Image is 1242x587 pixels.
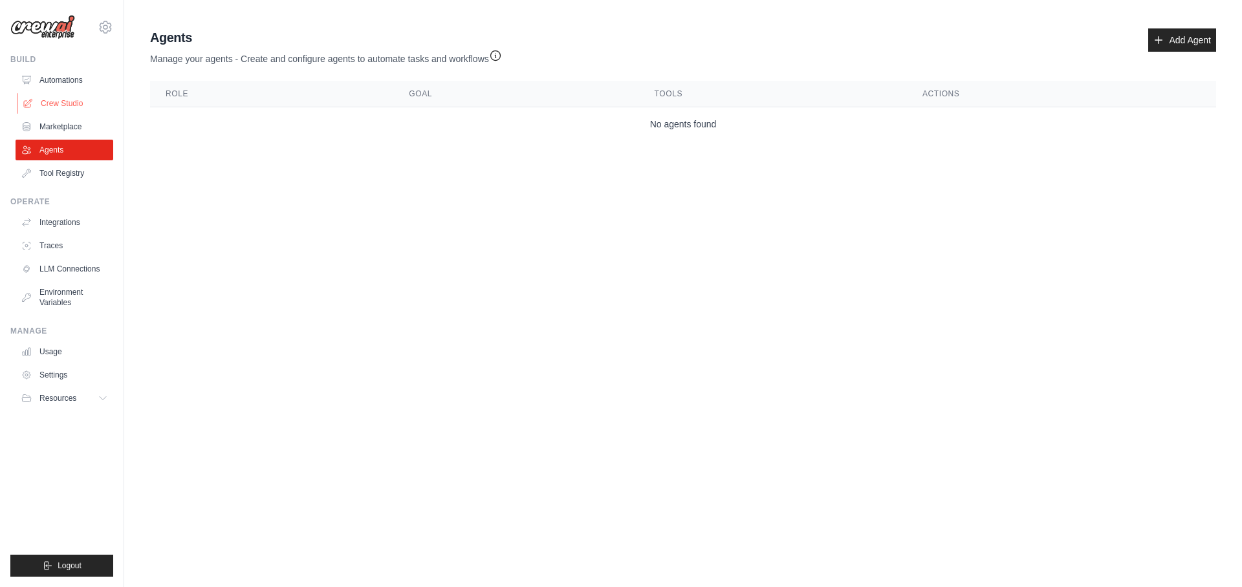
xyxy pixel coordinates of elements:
[150,107,1216,142] td: No agents found
[10,54,113,65] div: Build
[150,81,393,107] th: Role
[58,560,82,571] span: Logout
[39,393,76,403] span: Resources
[16,140,113,160] a: Agents
[10,197,113,207] div: Operate
[16,282,113,313] a: Environment Variables
[16,212,113,233] a: Integrations
[639,81,907,107] th: Tools
[16,70,113,91] a: Automations
[16,116,113,137] a: Marketplace
[16,341,113,362] a: Usage
[1148,28,1216,52] a: Add Agent
[16,163,113,184] a: Tool Registry
[17,93,114,114] a: Crew Studio
[16,365,113,385] a: Settings
[907,81,1216,107] th: Actions
[16,259,113,279] a: LLM Connections
[10,326,113,336] div: Manage
[16,235,113,256] a: Traces
[150,47,502,65] p: Manage your agents - Create and configure agents to automate tasks and workflows
[16,388,113,409] button: Resources
[10,15,75,39] img: Logo
[10,555,113,577] button: Logout
[393,81,638,107] th: Goal
[150,28,502,47] h2: Agents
